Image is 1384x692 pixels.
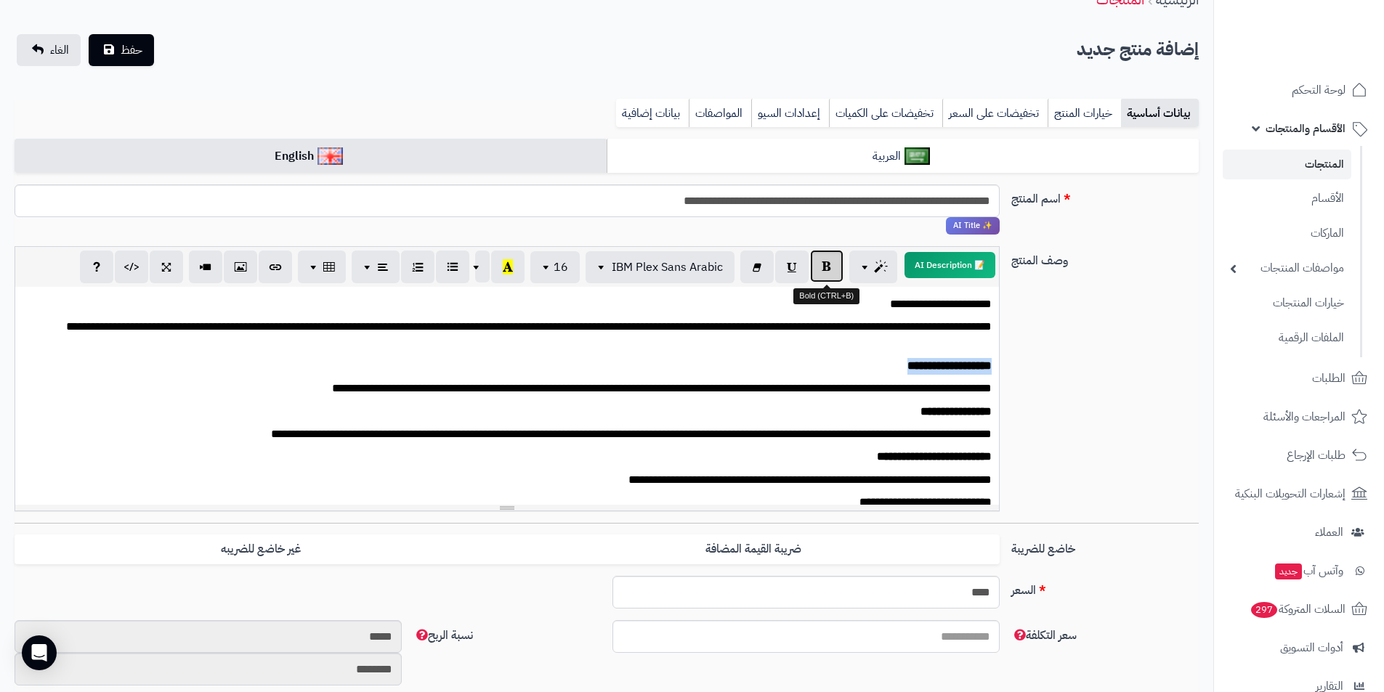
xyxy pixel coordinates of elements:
span: 16 [554,259,568,276]
a: السلات المتروكة297 [1223,592,1375,627]
button: حفظ [89,34,154,66]
span: IBM Plex Sans Arabic [612,259,723,276]
h2: إضافة منتج جديد [1077,35,1199,65]
img: العربية [905,147,930,165]
a: English [15,139,607,174]
span: العملاء [1315,522,1343,542]
label: خاضع للضريبة [1005,534,1205,558]
a: الغاء [17,34,81,66]
span: المراجعات والأسئلة [1263,407,1345,427]
button: 16 [530,251,580,283]
a: وآتس آبجديد [1223,553,1375,588]
a: المنتجات [1223,150,1351,179]
span: حفظ [121,41,142,59]
span: الغاء [50,41,69,59]
span: 297 [1251,601,1278,617]
a: خيارات المنتجات [1223,288,1351,319]
span: جديد [1275,563,1302,579]
img: English [317,147,343,165]
a: أدوات التسويق [1223,630,1375,665]
a: الماركات [1223,218,1351,249]
span: سعر التكلفة [1011,627,1077,644]
a: تخفيضات على السعر [942,99,1048,128]
span: طلبات الإرجاع [1287,445,1345,465]
span: وآتس آب [1274,561,1343,581]
a: العملاء [1223,515,1375,550]
span: الأقسام والمنتجات [1266,118,1345,139]
a: الطلبات [1223,361,1375,396]
label: وصف المنتج [1005,246,1205,269]
a: الملفات الرقمية [1223,322,1351,354]
img: logo-2.png [1285,36,1370,66]
a: إعدادات السيو [751,99,829,128]
button: 📝 AI Description [905,252,995,278]
span: إشعارات التحويلات البنكية [1235,484,1345,504]
span: السلات المتروكة [1250,599,1345,619]
label: ضريبة القيمة المضافة [507,534,1000,564]
div: Open Intercom Messenger [22,635,57,670]
a: الأقسام [1223,183,1351,214]
a: المواصفات [689,99,751,128]
a: تخفيضات على الكميات [829,99,942,128]
a: بيانات إضافية [616,99,689,128]
a: مواصفات المنتجات [1223,253,1351,284]
label: السعر [1005,576,1205,599]
a: إشعارات التحويلات البنكية [1223,476,1375,511]
label: غير خاضع للضريبه [15,534,507,564]
a: بيانات أساسية [1121,99,1199,128]
span: أدوات التسويق [1280,638,1343,658]
a: خيارات المنتج [1048,99,1121,128]
a: لوحة التحكم [1223,73,1375,107]
span: لوحة التحكم [1292,80,1345,100]
span: الطلبات [1312,368,1345,388]
a: طلبات الإرجاع [1223,438,1375,473]
div: Bold (CTRL+B) [793,288,859,304]
button: IBM Plex Sans Arabic [586,251,735,283]
label: اسم المنتج [1005,184,1205,208]
a: العربية [607,139,1199,174]
a: المراجعات والأسئلة [1223,399,1375,434]
span: نسبة الربح [413,627,473,644]
span: انقر لاستخدام رفيقك الذكي [946,217,1000,235]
